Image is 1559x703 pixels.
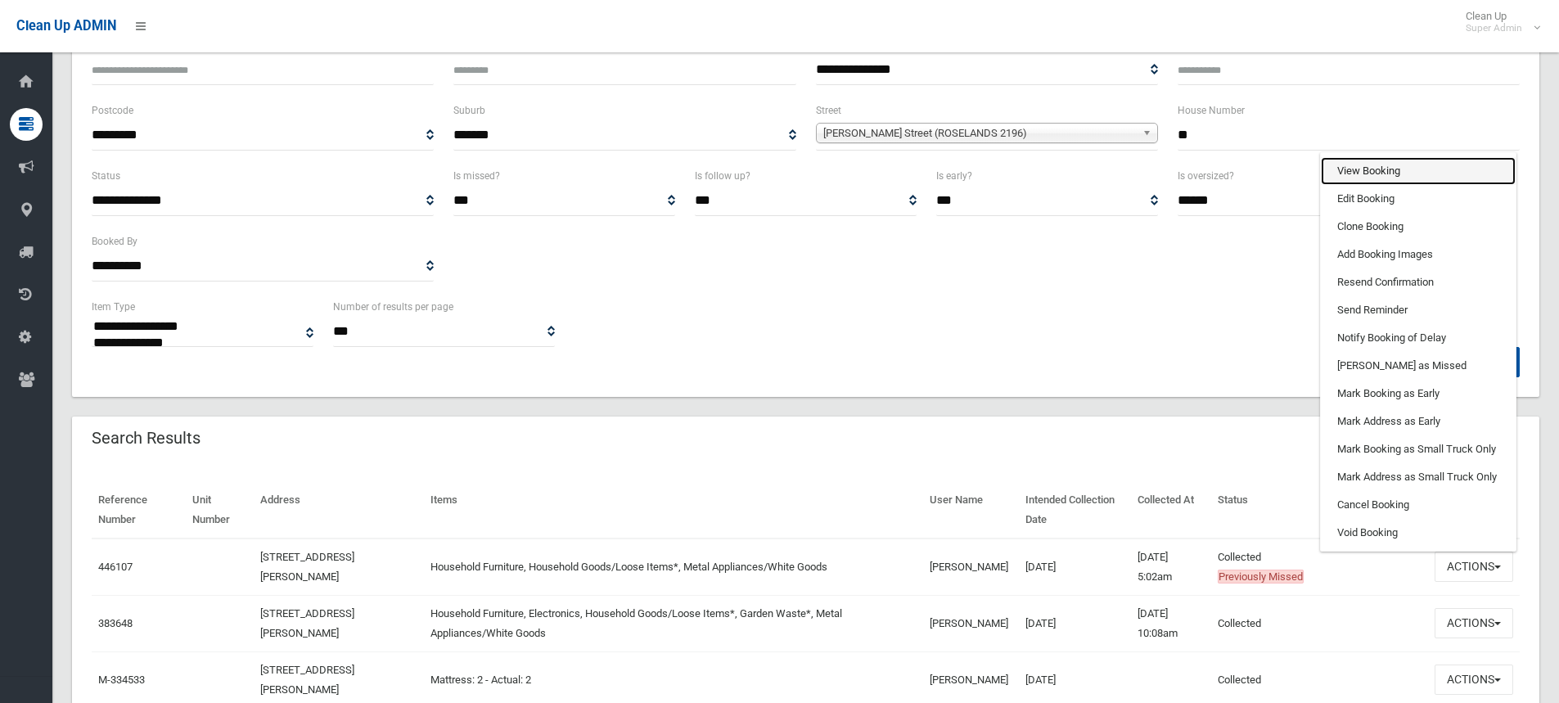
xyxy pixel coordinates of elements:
a: Resend Confirmation [1321,268,1516,296]
small: Super Admin [1466,22,1522,34]
a: View Booking [1321,157,1516,185]
a: [STREET_ADDRESS][PERSON_NAME] [260,664,354,696]
span: [PERSON_NAME] Street (ROSELANDS 2196) [823,124,1136,143]
a: Send Reminder [1321,296,1516,324]
th: Collected At [1131,482,1211,539]
a: Mark Booking as Small Truck Only [1321,435,1516,463]
header: Search Results [72,422,220,454]
a: [STREET_ADDRESS][PERSON_NAME] [260,551,354,583]
a: 446107 [98,561,133,573]
a: Notify Booking of Delay [1321,324,1516,352]
a: Clone Booking [1321,213,1516,241]
td: Household Furniture, Electronics, Household Goods/Loose Items*, Garden Waste*, Metal Appliances/W... [424,595,923,651]
td: [DATE] 5:02am [1131,539,1211,596]
label: Status [92,167,120,185]
th: Unit Number [186,482,254,539]
th: Address [254,482,424,539]
th: User Name [923,482,1019,539]
button: Actions [1435,608,1513,638]
label: Suburb [453,101,485,119]
a: [PERSON_NAME] as Missed [1321,352,1516,380]
a: [STREET_ADDRESS][PERSON_NAME] [260,607,354,639]
label: Is oversized? [1178,167,1234,185]
a: M-334533 [98,674,145,686]
label: Booked By [92,232,137,250]
label: Is early? [936,167,972,185]
td: [DATE] [1019,595,1132,651]
td: Collected [1211,539,1428,596]
td: [DATE] 10:08am [1131,595,1211,651]
td: Collected [1211,595,1428,651]
td: [PERSON_NAME] [923,595,1019,651]
a: 383648 [98,617,133,629]
th: Status [1211,482,1428,539]
a: Void Booking [1321,519,1516,547]
label: House Number [1178,101,1245,119]
label: Item Type [92,298,135,316]
th: Items [424,482,923,539]
a: Add Booking Images [1321,241,1516,268]
a: Mark Address as Small Truck Only [1321,463,1516,491]
label: Street [816,101,841,119]
td: Household Furniture, Household Goods/Loose Items*, Metal Appliances/White Goods [424,539,923,596]
label: Is follow up? [695,167,750,185]
a: Mark Address as Early [1321,408,1516,435]
span: Previously Missed [1218,570,1304,584]
label: Postcode [92,101,133,119]
a: Cancel Booking [1321,491,1516,519]
span: Clean Up ADMIN [16,18,116,34]
label: Is missed? [453,167,500,185]
a: Edit Booking [1321,185,1516,213]
th: Intended Collection Date [1019,482,1132,539]
label: Number of results per page [333,298,453,316]
td: [PERSON_NAME] [923,539,1019,596]
td: [DATE] [1019,539,1132,596]
button: Actions [1435,552,1513,582]
th: Reference Number [92,482,186,539]
span: Clean Up [1458,10,1539,34]
button: Actions [1435,665,1513,695]
a: Mark Booking as Early [1321,380,1516,408]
